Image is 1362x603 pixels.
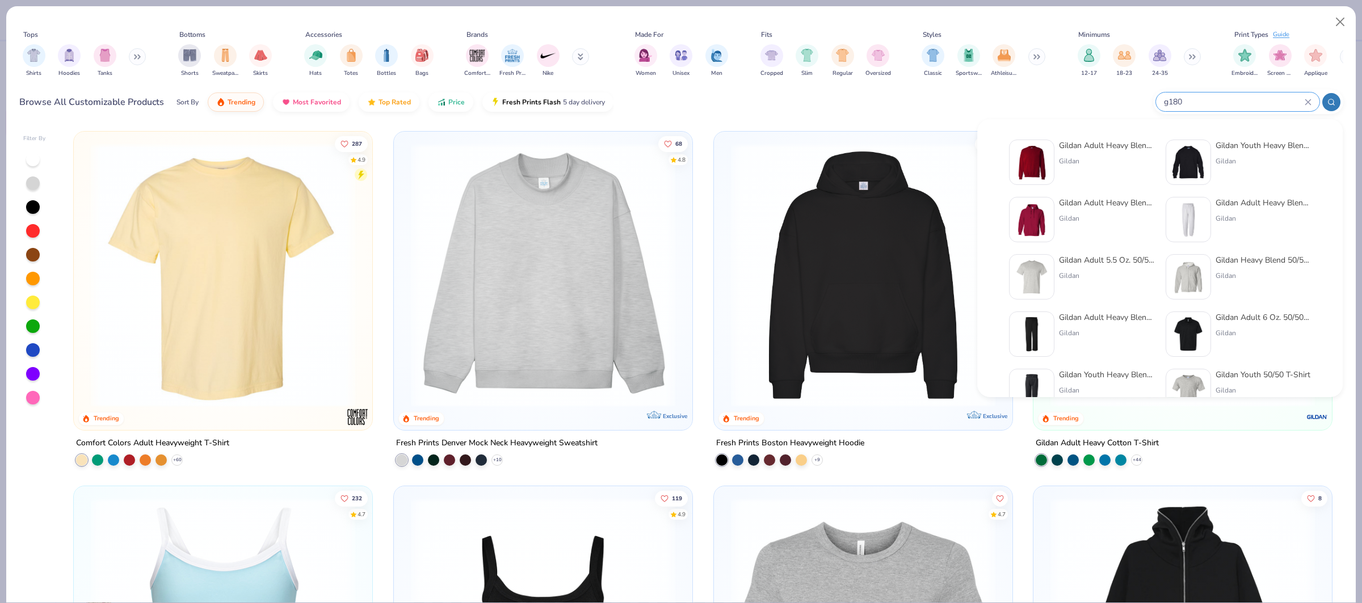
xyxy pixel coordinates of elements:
div: 4.9 [678,510,686,518]
div: 4.8 [678,155,686,164]
img: Skirts Image [254,49,267,62]
img: flash.gif [491,98,500,107]
div: Styles [923,29,941,40]
img: 1182b50d-b017-445f-963a-bad20bc01ded [1014,374,1049,409]
img: Screen Print Image [1273,49,1287,62]
span: Shorts [181,69,199,78]
img: Bottles Image [380,49,393,62]
img: Athleisure Image [998,49,1011,62]
div: Gildan Adult Heavy Blend™ Adult 50/50 Open-Bottom Sweatpant [1059,311,1154,323]
div: filter for Comfort Colors [464,44,490,78]
div: Gildan Adult Heavy Blend Adult 8 Oz. 50/50 Fleece Crew [1059,140,1154,151]
button: filter button [304,44,327,78]
button: filter button [796,44,818,78]
button: filter button [178,44,201,78]
div: Brands [466,29,488,40]
div: filter for Shirts [23,44,45,78]
div: filter for Regular [831,44,854,78]
span: Applique [1304,69,1327,78]
img: e55d29c3-c55d-459c-bfd9-9b1c499ab3c6 [361,143,637,407]
button: Like [1302,490,1328,506]
div: Accessories [305,29,342,40]
button: filter button [375,44,398,78]
div: filter for Shorts [178,44,201,78]
span: 5 day delivery [563,96,605,109]
img: Shirts Image [27,49,40,62]
img: 12c717a8-bff4-429b-8526-ab448574c88c [1171,374,1206,409]
span: Trending [228,98,255,107]
div: filter for 12-17 [1078,44,1100,78]
button: filter button [634,44,657,78]
span: Men [711,69,722,78]
span: Embroidery [1231,69,1258,78]
img: Applique Image [1309,49,1322,62]
div: Gildan [1216,385,1310,395]
button: filter button [94,44,116,78]
div: filter for Skirts [249,44,272,78]
span: Athleisure [991,69,1017,78]
div: Gildan Adult Heavy Blend Adult 8 Oz. 50/50 Sweatpants [1216,197,1311,209]
span: 18-23 [1116,69,1132,78]
button: filter button [212,44,238,78]
div: filter for Sportswear [956,44,982,78]
button: Like [992,490,1008,506]
div: Made For [635,29,663,40]
img: 91159a56-43a2-494b-b098-e2c28039eaf0 [1014,259,1049,294]
div: filter for Unisex [670,44,692,78]
button: Trending [208,92,264,112]
img: c7b025ed-4e20-46ac-9c52-55bc1f9f47df [1014,145,1049,180]
div: filter for Classic [922,44,944,78]
img: Tanks Image [99,49,111,62]
div: Gildan [1216,156,1311,166]
button: filter button [58,44,81,78]
button: filter button [1231,44,1258,78]
button: filter button [499,44,526,78]
span: Slim [801,69,813,78]
div: Gildan Adult 5.5 Oz. 50/50 T-Shirt [1059,254,1154,266]
div: Browse All Customizable Products [19,95,164,109]
div: Gildan Adult Heavy Cotton T-Shirt [1036,436,1159,450]
img: most_fav.gif [281,98,291,107]
button: filter button [1304,44,1327,78]
button: Like [335,136,368,151]
button: filter button [922,44,944,78]
button: filter button [1149,44,1171,78]
button: Fresh Prints Flash5 day delivery [482,92,613,112]
button: filter button [991,44,1017,78]
button: filter button [865,44,891,78]
span: Bottles [377,69,396,78]
img: Slim Image [801,49,813,62]
div: Fresh Prints Denver Mock Neck Heavyweight Sweatshirt [396,436,598,450]
div: Gildan [1216,271,1311,281]
button: Like [658,136,688,151]
div: Minimums [1078,29,1110,40]
span: Sportswear [956,69,982,78]
span: Cropped [760,69,783,78]
img: f5d85501-0dbb-4ee4-b115-c08fa3845d83 [405,143,681,407]
span: 12-17 [1081,69,1097,78]
img: 91acfc32-fd48-4d6b-bdad-a4c1a30ac3fc [725,143,1001,407]
div: Sort By [176,97,199,107]
button: filter button [537,44,560,78]
div: filter for Applique [1304,44,1327,78]
img: Men Image [711,49,723,62]
img: 01756b78-01f6-4cc6-8d8a-3c30c1a0c8ac [1014,202,1049,237]
div: Gildan [1059,213,1154,224]
button: filter button [831,44,854,78]
span: 232 [352,495,362,501]
span: Exclusive [982,412,1007,420]
div: filter for Hats [304,44,327,78]
img: 18-23 Image [1118,49,1131,62]
div: Fits [761,29,772,40]
img: Shorts Image [183,49,196,62]
img: Hoodies Image [63,49,75,62]
img: Comfort Colors logo [346,406,369,428]
span: Top Rated [379,98,411,107]
img: Oversized Image [872,49,885,62]
button: filter button [23,44,45,78]
span: 119 [672,495,682,501]
div: filter for Sweatpants [212,44,238,78]
img: Classic Image [927,49,940,62]
button: filter button [340,44,363,78]
span: Regular [833,69,853,78]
